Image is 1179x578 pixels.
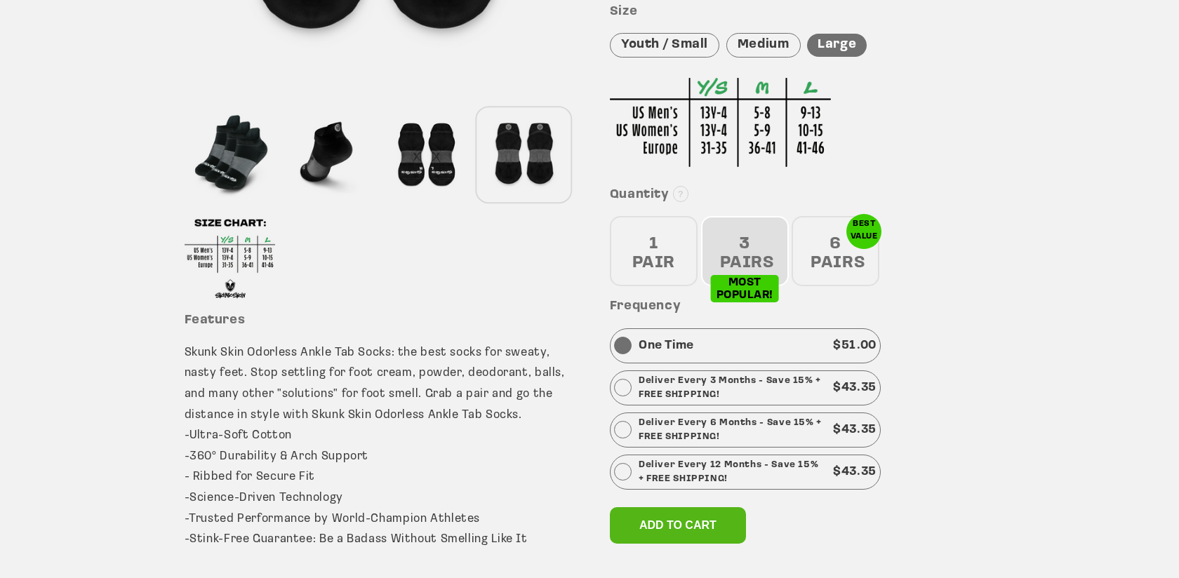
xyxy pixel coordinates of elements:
[833,462,877,483] p: $
[185,313,570,329] h3: Features
[841,424,877,436] span: 43.35
[610,4,995,20] h3: Size
[841,382,877,394] span: 43.35
[807,34,867,57] div: Large
[610,33,719,58] div: Youth / Small
[841,340,877,351] span: 51.00
[833,377,877,398] p: $
[639,416,826,444] p: Deliver Every 6 Months - Save 15% + FREE SHIPPING!
[610,216,698,286] div: 1 PAIR
[833,419,877,441] p: $
[792,216,879,286] div: 6 PAIRS
[610,507,746,544] button: Add to cart
[610,299,995,315] h3: Frequency
[610,187,995,203] h3: Quantity
[639,519,717,531] span: Add to cart
[639,335,694,356] p: One Time
[610,78,831,167] img: Sizing Chart
[833,335,877,356] p: $
[841,466,877,478] span: 43.35
[639,458,826,486] p: Deliver Every 12 Months - Save 15% + FREE SHIPPING!
[639,374,826,402] p: Deliver Every 3 Months - Save 15% + FREE SHIPPING!
[701,216,789,286] div: 3 PAIRS
[726,33,801,58] div: Medium
[185,342,570,571] p: Skunk Skin Odorless Ankle Tab Socks: the best socks for sweaty, nasty feet. Stop settling for foo...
